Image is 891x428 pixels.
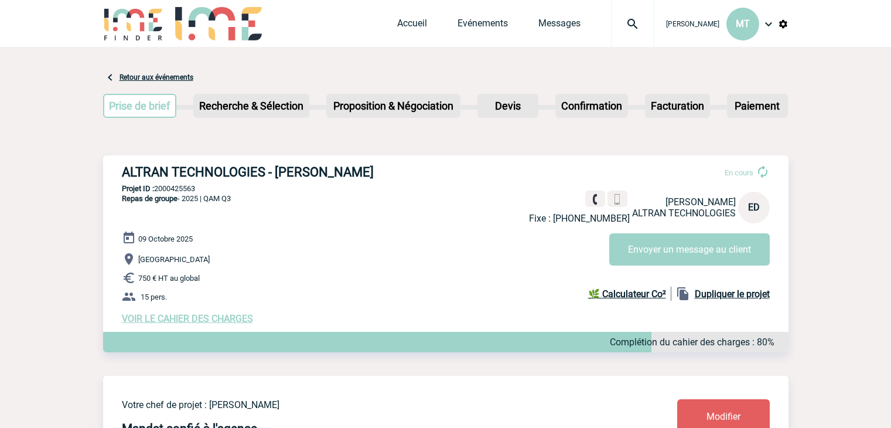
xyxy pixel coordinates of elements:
[676,287,690,301] img: file_copy-black-24dp.png
[122,165,473,179] h3: ALTRAN TECHNOLOGIES - [PERSON_NAME]
[665,196,736,208] span: [PERSON_NAME]
[725,168,753,177] span: En cours
[588,288,666,300] b: 🌿 Calculateur Co²
[103,184,788,193] p: 2000425563
[122,194,231,203] span: - 2025 | QAM Q3
[557,95,627,117] p: Confirmation
[138,235,193,243] span: 09 Octobre 2025
[122,184,154,193] b: Projet ID :
[138,255,210,264] span: [GEOGRAPHIC_DATA]
[122,399,608,410] p: Votre chef de projet : [PERSON_NAME]
[728,95,787,117] p: Paiement
[141,293,167,301] span: 15 pers.
[748,202,760,213] span: ED
[538,18,581,34] a: Messages
[138,274,200,283] span: 750 € HT au global
[736,18,750,29] span: MT
[122,313,253,324] a: VOIR LE CAHIER DES CHARGES
[327,95,459,117] p: Proposition & Négociation
[666,20,719,28] span: [PERSON_NAME]
[588,287,671,301] a: 🌿 Calculateur Co²
[122,194,177,203] span: Repas de groupe
[458,18,508,34] a: Evénements
[479,95,537,117] p: Devis
[529,213,630,224] p: Fixe : [PHONE_NUMBER]
[695,288,770,300] b: Dupliquer le projet
[612,194,623,205] img: portable.png
[194,95,308,117] p: Recherche & Sélection
[609,233,770,266] button: Envoyer un message au client
[632,208,736,219] span: ALTRAN TECHNOLOGIES
[590,194,600,205] img: fixe.png
[103,7,164,40] img: IME-Finder
[706,411,740,422] span: Modifier
[397,18,427,34] a: Accueil
[646,95,709,117] p: Facturation
[120,73,193,81] a: Retour aux événements
[104,95,176,117] p: Prise de brief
